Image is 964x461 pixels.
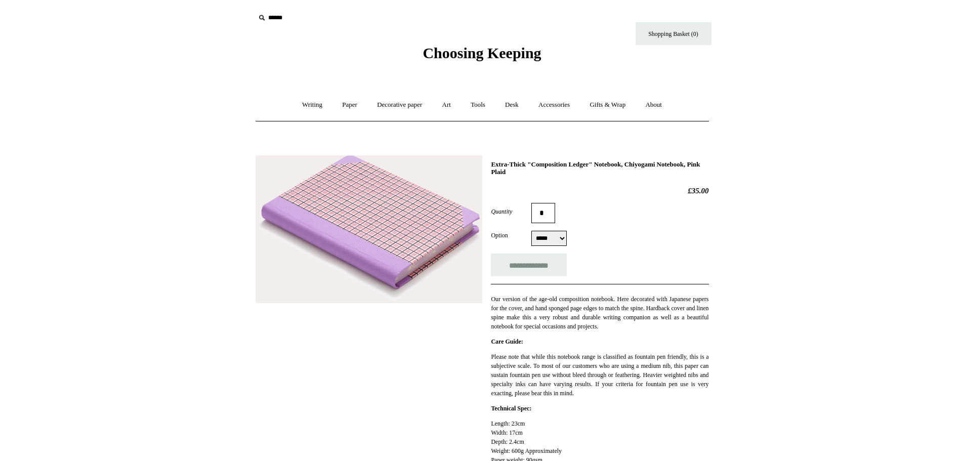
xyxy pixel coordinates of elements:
[636,92,671,118] a: About
[433,92,460,118] a: Art
[333,92,366,118] a: Paper
[491,338,523,345] strong: Care Guide:
[256,155,482,304] img: Extra-Thick "Composition Ledger" Notebook, Chiyogami Notebook, Pink Plaid
[491,352,708,398] p: Please note that while this notebook range is classified as fountain pen friendly, this is a subj...
[496,92,528,118] a: Desk
[491,295,708,331] p: Our version of the age-old composition notebook. Here decorated with Japanese papers for the cove...
[491,160,708,176] h1: Extra-Thick "Composition Ledger" Notebook, Chiyogami Notebook, Pink Plaid
[368,92,431,118] a: Decorative paper
[462,92,494,118] a: Tools
[491,231,531,240] label: Option
[580,92,635,118] a: Gifts & Wrap
[491,207,531,216] label: Quantity
[636,22,711,45] a: Shopping Basket (0)
[529,92,579,118] a: Accessories
[423,45,541,61] span: Choosing Keeping
[491,186,708,195] h2: £35.00
[491,405,531,412] strong: Technical Spec:
[293,92,331,118] a: Writing
[423,53,541,60] a: Choosing Keeping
